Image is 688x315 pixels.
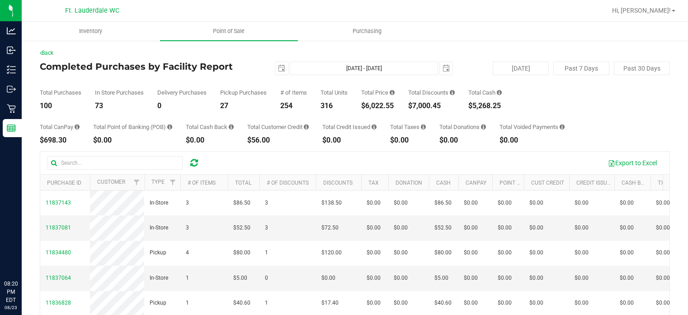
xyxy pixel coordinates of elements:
span: Purchasing [340,27,394,35]
a: Back [40,50,53,56]
div: 100 [40,102,81,110]
span: $0.00 [529,199,543,207]
div: Delivery Purchases [157,90,207,95]
span: 11837081 [46,224,71,231]
div: Total Taxes [390,124,426,130]
a: Filter [129,175,144,190]
span: $0.00 [575,299,589,307]
span: $5.00 [434,274,448,282]
span: $72.50 [321,224,339,232]
i: Sum of all account credit issued for all refunds from returned purchases in the date range. [372,124,377,130]
div: Total Donations [439,124,486,130]
span: $86.50 [233,199,250,207]
div: Total Units [320,90,348,95]
div: $56.00 [247,137,309,144]
inline-svg: Reports [7,124,16,133]
button: Export to Excel [602,155,663,171]
span: $0.00 [620,224,634,232]
iframe: Resource center [9,243,36,270]
span: $0.00 [321,274,335,282]
div: $0.00 [93,137,172,144]
div: Total Cash Back [186,124,234,130]
a: Total [235,180,251,186]
span: $0.00 [367,248,381,257]
span: 11836828 [46,300,71,306]
span: $0.00 [656,248,670,257]
span: $0.00 [620,274,634,282]
a: Customer [97,179,125,185]
i: Sum of the successful, non-voided CanPay payment transactions for all purchases in the date range. [75,124,80,130]
span: $0.00 [575,248,589,257]
span: 3 [265,199,268,207]
a: Cust Credit [531,180,564,186]
span: $52.50 [233,224,250,232]
span: $0.00 [498,274,512,282]
button: [DATE] [493,62,549,75]
div: $0.00 [322,137,377,144]
span: $0.00 [367,274,381,282]
a: Cash Back [622,180,651,186]
a: # of Items [188,180,216,186]
a: Type [151,179,165,185]
span: Pickup [150,248,166,257]
span: Pickup [150,299,166,307]
span: $0.00 [394,199,408,207]
div: $7,000.45 [408,102,455,110]
span: $86.50 [434,199,452,207]
span: Hi, [PERSON_NAME]! [612,7,671,14]
i: Sum of the successful, non-voided payments using account credit for all purchases in the date range. [304,124,309,130]
a: Credit Issued [576,180,614,186]
span: $138.50 [321,199,342,207]
button: Past 7 Days [553,62,609,75]
span: $0.00 [394,224,408,232]
span: $0.00 [620,248,634,257]
span: $0.00 [529,224,543,232]
div: 27 [220,102,267,110]
a: Purchasing [298,22,436,41]
span: 1 [186,299,189,307]
a: Point of Sale [160,22,298,41]
div: 316 [320,102,348,110]
a: CanPay [466,180,486,186]
span: $0.00 [367,224,381,232]
span: 0 [265,274,268,282]
inline-svg: Inbound [7,46,16,55]
span: 3 [186,199,189,207]
div: $0.00 [500,137,565,144]
div: Total Customer Credit [247,124,309,130]
span: $0.00 [575,274,589,282]
a: Purchase ID [47,180,81,186]
a: Tax [368,180,379,186]
span: $0.00 [656,274,670,282]
span: 11837143 [46,200,71,206]
span: 4 [186,248,189,257]
span: In-Store [150,199,168,207]
inline-svg: Retail [7,104,16,113]
span: $0.00 [464,274,478,282]
div: $5,268.25 [468,102,502,110]
a: Txn Fees [658,180,683,186]
span: Point of Sale [201,27,257,35]
span: $0.00 [498,299,512,307]
i: Sum of the cash-back amounts from rounded-up electronic payments for all purchases in the date ra... [229,124,234,130]
div: Total Point of Banking (POB) [93,124,172,130]
span: $80.00 [434,248,452,257]
span: $0.00 [498,224,512,232]
div: Total Voided Payments [500,124,565,130]
span: Inventory [67,27,114,35]
span: $0.00 [656,199,670,207]
p: 08:20 PM EDT [4,280,18,304]
span: $17.40 [321,299,339,307]
span: $0.00 [394,299,408,307]
a: # of Discounts [267,180,309,186]
span: $40.60 [434,299,452,307]
span: 1 [265,248,268,257]
span: $0.00 [620,199,634,207]
span: 1 [265,299,268,307]
button: Past 30 Days [614,62,670,75]
span: $0.00 [529,248,543,257]
div: Total CanPay [40,124,80,130]
span: 11834480 [46,249,71,256]
div: Total Credit Issued [322,124,377,130]
span: $0.00 [575,224,589,232]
